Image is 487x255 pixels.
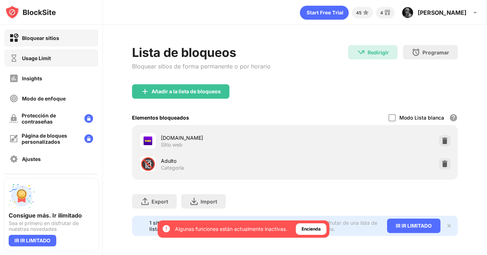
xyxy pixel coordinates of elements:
[132,115,189,121] div: Elementos bloqueados
[446,223,452,229] img: x-button.svg
[399,115,444,121] div: Modo Lista blanca
[84,134,93,143] img: lock-menu.svg
[132,63,271,70] div: Bloquear sitios de forma permanente o por horario
[9,134,18,143] img: customize-block-page-off.svg
[22,112,79,125] div: Protección de contraseñas
[175,225,287,233] div: Algunas funciones están actualmente inactivas.
[140,157,155,171] div: 🔞
[302,225,321,233] div: Encienda
[9,212,94,219] div: Consigue más. Ir ilimitado
[161,165,184,171] div: Categoría
[380,10,383,15] div: 4
[422,49,449,55] div: Programar
[161,134,295,142] div: [DOMAIN_NAME]
[149,220,243,232] div: 1 sitios que quedan por añadir a tu lista de bloqueo.
[9,33,18,42] img: block-on.svg
[361,8,370,17] img: points-small.svg
[5,5,56,19] img: logo-blocksite.svg
[22,156,41,162] div: Ajustes
[144,137,152,145] img: favicons
[387,219,440,233] div: IR IR LIMITADO
[300,5,349,20] div: animation
[22,133,79,145] div: Página de bloques personalizados
[9,94,18,103] img: focus-off.svg
[22,35,59,41] div: Bloquear sitios
[161,157,295,165] div: Adulto
[9,155,18,164] img: settings-off.svg
[162,224,171,233] img: error-circle-white.svg
[9,235,56,246] div: IR IR LIMITADO
[9,183,35,209] img: push-unlimited.svg
[402,7,413,18] img: ACg8ocLTzGtZpSqf4Q6BAMUg-k0mXTcTe5d5A8AbrZL0kXuTY9R9ckk=s96-c
[22,75,42,81] div: Insights
[152,89,221,94] div: Añadir a la lista de bloqueos
[9,54,18,63] img: time-usage-off.svg
[201,198,217,205] div: Import
[161,142,183,148] div: Sitio web
[9,220,94,232] div: Sea el primero en disfrutar de nuestras novedades
[22,95,66,102] div: Modo de enfoque
[132,45,271,60] div: Lista de bloqueos
[383,8,392,17] img: reward-small.svg
[368,49,389,55] div: Redirigir
[356,10,361,15] div: 45
[22,55,51,61] div: Usage Limit
[247,220,378,232] div: Haz clic aquí para actualizar y disfrutar de una lista de bloqueos ilimitada.
[9,114,18,123] img: password-protection-off.svg
[9,74,18,83] img: insights-off.svg
[418,9,466,16] div: [PERSON_NAME]
[152,198,168,205] div: Export
[84,114,93,123] img: lock-menu.svg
